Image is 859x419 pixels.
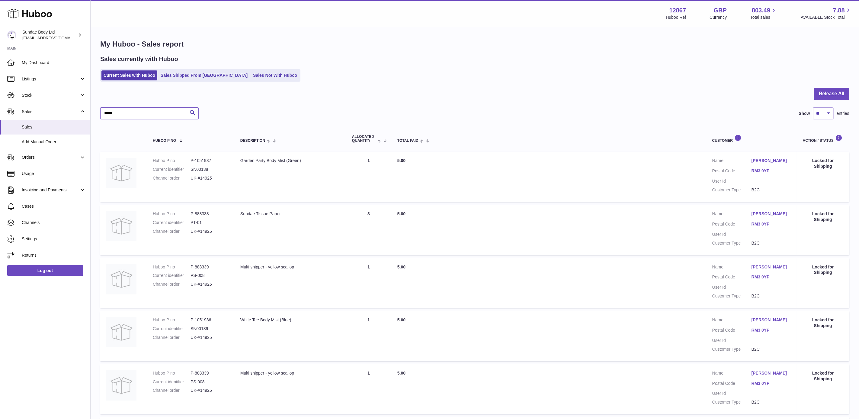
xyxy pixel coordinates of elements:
[750,15,777,20] span: Total sales
[191,326,228,332] dd: SN00139
[22,187,79,193] span: Invoicing and Payments
[799,111,810,116] label: Show
[712,391,752,396] dt: User Id
[153,229,191,234] dt: Channel order
[22,109,79,115] span: Sales
[712,381,752,388] dt: Postal Code
[240,370,340,376] div: Multi shipper - yellow scallop
[752,370,791,376] a: [PERSON_NAME]
[752,346,791,352] dd: B2C
[712,178,752,184] dt: User Id
[153,335,191,340] dt: Channel order
[240,264,340,270] div: Multi shipper - yellow scallop
[752,187,791,193] dd: B2C
[712,317,752,324] dt: Name
[191,220,228,226] dd: PT-01
[7,31,16,40] img: internalAdmin-12867@internal.huboo.com
[397,211,405,216] span: 5.00
[346,311,391,361] td: 1
[752,399,791,405] dd: B2C
[191,317,228,323] dd: P-1051936
[153,281,191,287] dt: Channel order
[106,264,136,294] img: no-photo.jpg
[153,273,191,278] dt: Current identifier
[251,70,299,80] a: Sales Not With Huboo
[22,60,86,66] span: My Dashboard
[22,252,86,258] span: Returns
[106,370,136,401] img: no-photo.jpg
[712,232,752,237] dt: User Id
[803,135,843,143] div: Action / Status
[22,35,89,40] span: [EMAIL_ADDRESS][DOMAIN_NAME]
[153,370,191,376] dt: Huboo P no
[712,264,752,271] dt: Name
[666,15,686,20] div: Huboo Ref
[22,139,86,145] span: Add Manual Order
[712,274,752,281] dt: Postal Code
[346,152,391,202] td: 1
[240,211,340,217] div: Sundae Tissue Paper
[833,6,845,15] span: 7.88
[106,158,136,188] img: no-photo.jpg
[712,158,752,165] dt: Name
[153,388,191,393] dt: Channel order
[153,317,191,323] dt: Huboo P no
[712,370,752,378] dt: Name
[153,326,191,332] dt: Current identifier
[752,264,791,270] a: [PERSON_NAME]
[191,370,228,376] dd: P-888339
[191,229,228,234] dd: UK-#14925
[712,346,752,352] dt: Customer Type
[191,281,228,287] dd: UK-#14925
[752,274,791,280] a: RM3 0YP
[191,264,228,270] dd: P-888339
[712,221,752,229] dt: Postal Code
[191,167,228,172] dd: SN00138
[240,139,265,143] span: Description
[346,205,391,255] td: 3
[397,158,405,163] span: 5.00
[397,317,405,322] span: 5.00
[106,317,136,347] img: no-photo.jpg
[710,15,727,20] div: Currency
[191,388,228,393] dd: UK-#14925
[153,139,176,143] span: Huboo P no
[752,6,770,15] span: 803.49
[750,6,777,20] a: 803.49 Total sales
[803,317,843,329] div: Locked for Shipping
[712,135,791,143] div: Customer
[803,158,843,169] div: Locked for Shipping
[153,220,191,226] dt: Current identifier
[712,187,752,193] dt: Customer Type
[101,70,157,80] a: Current Sales with Huboo
[22,171,86,177] span: Usage
[22,203,86,209] span: Cases
[397,139,418,143] span: Total paid
[22,220,86,226] span: Channels
[153,158,191,164] dt: Huboo P no
[803,370,843,382] div: Locked for Shipping
[240,158,340,164] div: Garden Party Body Mist (Green)
[191,379,228,385] dd: PS-008
[22,236,86,242] span: Settings
[153,379,191,385] dt: Current identifier
[191,175,228,181] dd: UK-#14925
[801,6,852,20] a: 7.88 AVAILABLE Stock Total
[7,265,83,276] a: Log out
[814,88,849,100] button: Release All
[153,167,191,172] dt: Current identifier
[346,364,391,414] td: 1
[837,111,849,116] span: entries
[712,211,752,218] dt: Name
[752,240,791,246] dd: B2C
[397,265,405,269] span: 5.00
[22,76,79,82] span: Listings
[240,317,340,323] div: White Tee Body Mist (Blue)
[752,168,791,174] a: RM3 0YP
[752,293,791,299] dd: B2C
[752,381,791,386] a: RM3 0YP
[803,264,843,276] div: Locked for Shipping
[752,158,791,164] a: [PERSON_NAME]
[712,293,752,299] dt: Customer Type
[752,211,791,217] a: [PERSON_NAME]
